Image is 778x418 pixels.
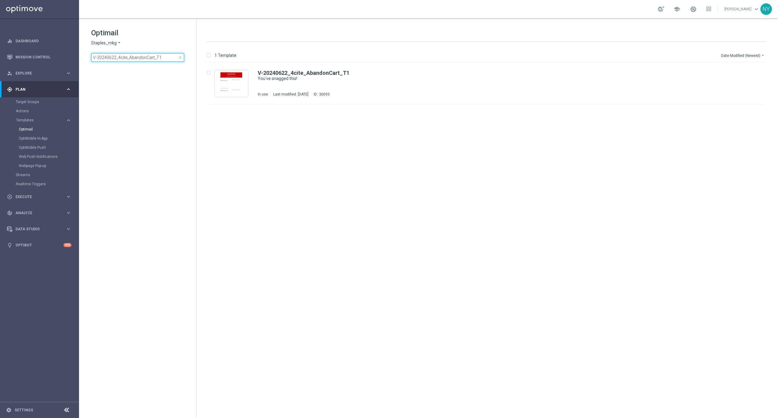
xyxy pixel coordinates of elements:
div: Optibot [7,237,71,253]
a: You've snagged this! [258,76,726,82]
span: keyboard_arrow_down [753,6,760,12]
a: V-20240622_4cite_AbandonCart_T1 [258,70,349,76]
a: [PERSON_NAME]keyboard_arrow_down [724,5,760,14]
i: keyboard_arrow_right [66,194,71,200]
span: Plan [15,88,66,91]
p: 1 Template [215,53,236,58]
div: Templates [16,118,66,122]
span: close [178,55,183,60]
div: OptiMobile In-App [19,134,78,143]
a: Mission Control [15,49,71,65]
div: OptiMobile Push [19,143,78,152]
button: Data Studio keyboard_arrow_right [7,227,72,232]
button: Date Modified (Newest)arrow_drop_down [721,52,766,59]
div: Realtime Triggers [16,179,78,189]
a: Realtime Triggers [16,182,63,186]
button: Staples_mkg arrow_drop_down [91,40,122,46]
a: Optibot [15,237,64,253]
i: keyboard_arrow_right [66,86,71,92]
div: Plan [7,87,66,92]
a: Web Push Notifications [19,154,63,159]
span: Execute [15,195,66,199]
div: Press SPACE to select this row. [200,63,777,105]
img: 30093.jpeg [216,72,246,96]
i: keyboard_arrow_right [66,70,71,76]
i: arrow_drop_down [760,53,765,58]
div: +10 [64,243,71,247]
div: Target Groups [16,97,78,106]
span: Explore [15,71,66,75]
a: Target Groups [16,99,63,104]
i: play_circle_outline [7,194,12,200]
button: track_changes Analyze keyboard_arrow_right [7,211,72,215]
a: Dashboard [15,33,71,49]
button: lightbulb Optibot +10 [7,243,72,248]
div: 30093 [319,92,330,97]
div: Explore [7,71,66,76]
div: You've snagged this! [258,76,740,82]
div: Web Push Notifications [19,152,78,161]
div: Templates [16,116,78,170]
div: Last modified: [DATE] [271,92,311,97]
div: Data Studio [7,226,66,232]
div: Optimail [19,125,78,134]
div: Mission Control [7,49,71,65]
i: gps_fixed [7,87,12,92]
button: person_search Explore keyboard_arrow_right [7,71,72,76]
a: Settings [15,408,33,412]
input: Search Template [91,53,184,62]
i: keyboard_arrow_right [66,117,71,123]
span: Data Studio [15,227,66,231]
div: Analyze [7,210,66,216]
i: equalizer [7,38,12,44]
div: Dashboard [7,33,71,49]
button: Templates keyboard_arrow_right [16,118,72,123]
div: Execute [7,194,66,200]
i: keyboard_arrow_right [66,210,71,216]
button: gps_fixed Plan keyboard_arrow_right [7,87,72,92]
i: arrow_drop_down [117,40,122,46]
a: Streams [16,172,63,177]
a: Optimail [19,127,63,132]
span: Analyze [15,211,66,215]
i: settings [6,407,12,413]
div: In use [258,92,268,97]
a: OptiMobile In-App [19,136,63,141]
span: Templates [16,118,60,122]
div: NY [760,3,772,15]
i: track_changes [7,210,12,216]
button: play_circle_outline Execute keyboard_arrow_right [7,194,72,199]
button: Mission Control [7,55,72,60]
div: Streams [16,170,78,179]
span: school [673,6,680,12]
button: equalizer Dashboard [7,39,72,44]
div: Webpage Pop-up [19,161,78,170]
a: OptiMobile Push [19,145,63,150]
span: Staples_mkg [91,40,117,46]
h1: Optimail [91,28,184,38]
i: lightbulb [7,242,12,248]
i: person_search [7,71,12,76]
div: Actions [16,106,78,116]
div: ID: [311,92,330,97]
i: keyboard_arrow_right [66,226,71,232]
a: Webpage Pop-up [19,163,63,168]
a: Actions [16,109,63,113]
